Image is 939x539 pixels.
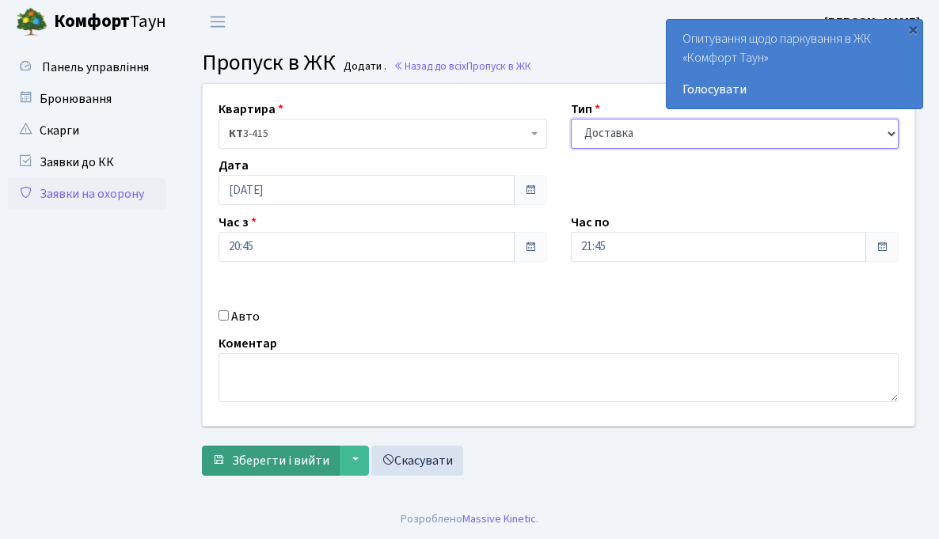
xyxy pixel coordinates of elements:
[8,146,166,178] a: Заявки до КК
[229,126,527,142] span: <b>КТ</b>&nbsp;&nbsp;&nbsp;&nbsp;3-415
[571,213,610,232] label: Час по
[682,80,907,99] a: Голосувати
[232,452,329,469] span: Зберегти і вийти
[466,59,531,74] span: Пропуск в ЖК
[571,100,600,119] label: Тип
[219,119,547,149] span: <b>КТ</b>&nbsp;&nbsp;&nbsp;&nbsp;3-415
[202,47,336,78] span: Пропуск в ЖК
[8,83,166,115] a: Бронювання
[393,59,531,74] a: Назад до всіхПропуск в ЖК
[340,60,386,74] small: Додати .
[229,126,243,142] b: КТ
[219,334,277,353] label: Коментар
[54,9,130,34] b: Комфорт
[667,20,922,108] div: Опитування щодо паркування в ЖК «Комфорт Таун»
[8,115,166,146] a: Скарги
[824,13,920,31] b: [PERSON_NAME]
[219,156,249,175] label: Дата
[8,51,166,83] a: Панель управління
[202,446,340,476] button: Зберегти і вийти
[219,100,283,119] label: Квартира
[42,59,149,76] span: Панель управління
[219,213,257,232] label: Час з
[462,511,536,527] a: Massive Kinetic
[198,9,238,35] button: Переключити навігацію
[824,13,920,32] a: [PERSON_NAME]
[8,178,166,210] a: Заявки на охорону
[231,307,260,326] label: Авто
[401,511,538,528] div: Розроблено .
[54,9,166,36] span: Таун
[16,6,48,38] img: logo.png
[371,446,463,476] a: Скасувати
[905,21,921,37] div: ×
